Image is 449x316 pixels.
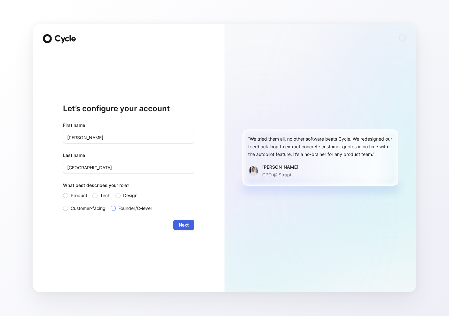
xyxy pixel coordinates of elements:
[118,204,152,212] span: Founder/C-level
[63,151,194,159] label: Last name
[173,220,194,230] button: Next
[179,221,189,229] span: Next
[123,192,138,199] span: Design
[63,162,194,174] input: Doe
[71,192,87,199] span: Product
[100,192,110,199] span: Tech
[63,121,194,129] div: First name
[71,204,106,212] span: Customer-facing
[63,104,194,114] h1: Let’s configure your account
[248,135,393,158] div: “We tried them all, no other software beats Cycle. We redesigned our feedback loop to extract con...
[63,132,194,144] input: John
[63,181,194,192] div: What best describes your role?
[262,163,298,171] div: [PERSON_NAME]
[262,171,298,179] p: CPO @ Strapi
